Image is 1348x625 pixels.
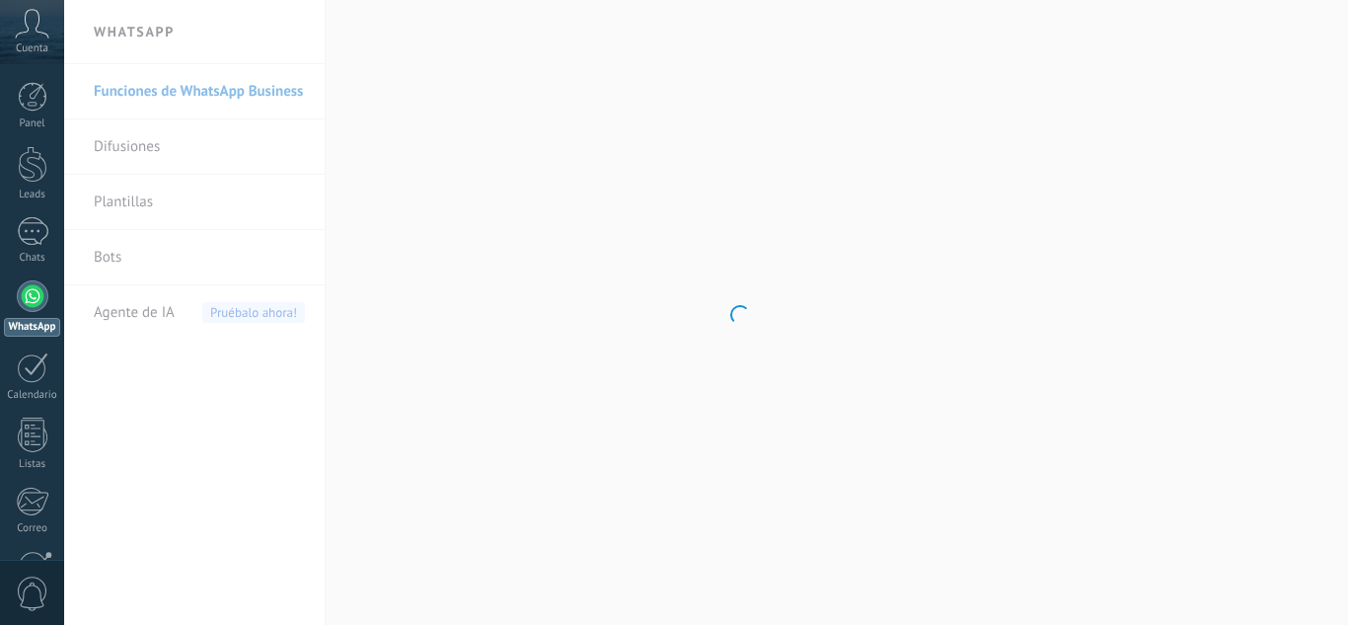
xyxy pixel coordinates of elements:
[4,252,61,265] div: Chats
[4,318,60,337] div: WhatsApp
[4,522,61,535] div: Correo
[4,389,61,402] div: Calendario
[4,189,61,201] div: Leads
[16,42,48,55] span: Cuenta
[4,117,61,130] div: Panel
[4,458,61,471] div: Listas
